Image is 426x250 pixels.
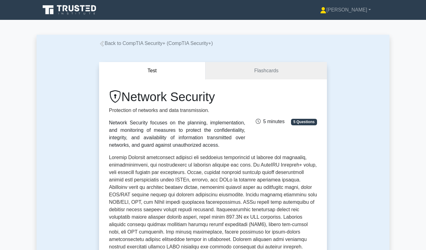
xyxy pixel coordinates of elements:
a: [PERSON_NAME] [305,4,386,16]
h1: Network Security [109,89,245,104]
span: 5 minutes [256,119,285,124]
div: Network Security focuses on the planning, implementation, and monitoring of measures to protect t... [109,119,245,149]
a: Flashcards [206,62,327,80]
a: Back to CompTIA Security+ (CompTIA Security+) [99,41,213,46]
span: 5 Questions [291,119,317,125]
button: Test [99,62,206,80]
p: Protection of networks and data transmission. [109,107,245,114]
